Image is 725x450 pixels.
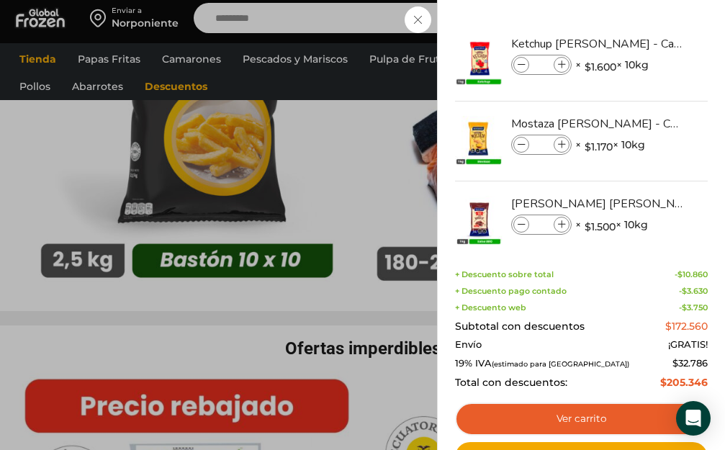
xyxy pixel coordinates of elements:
bdi: 1.500 [585,220,616,234]
span: Total con descuentos: [455,377,567,389]
span: 19% IVA [455,358,629,369]
a: Ver carrito [455,402,708,436]
bdi: 1.600 [585,60,616,74]
bdi: 1.170 [585,140,613,154]
span: - [679,287,708,296]
span: $ [585,140,591,154]
span: ¡GRATIS! [668,339,708,351]
bdi: 10.860 [677,269,708,279]
span: $ [585,60,591,74]
span: + Descuento sobre total [455,270,554,279]
a: Ketchup [PERSON_NAME] - Caja 10 kilos [511,36,683,52]
bdi: 205.346 [660,376,708,389]
span: × × 10kg [575,135,645,155]
span: $ [660,376,667,389]
bdi: 172.560 [665,320,708,333]
span: $ [672,357,678,369]
span: - [679,303,708,312]
span: $ [682,302,687,312]
span: × × 10kg [575,215,648,235]
input: Product quantity [531,57,552,73]
span: + Descuento web [455,303,526,312]
input: Product quantity [531,137,552,153]
span: Envío [455,339,482,351]
span: $ [677,269,683,279]
small: (estimado para [GEOGRAPHIC_DATA]) [492,360,629,368]
input: Product quantity [531,217,552,233]
a: [PERSON_NAME] [PERSON_NAME] - Caja 10 kilos [511,196,683,212]
a: Mostaza [PERSON_NAME] - Caja 10 kilos [511,116,683,132]
bdi: 3.630 [682,286,708,296]
span: $ [665,320,672,333]
span: $ [682,286,687,296]
div: Open Intercom Messenger [676,401,711,436]
span: 32.786 [672,357,708,369]
span: $ [585,220,591,234]
span: + Descuento pago contado [455,287,567,296]
bdi: 3.750 [682,302,708,312]
span: × × 10kg [575,55,649,75]
span: Subtotal con descuentos [455,320,585,333]
span: - [675,270,708,279]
